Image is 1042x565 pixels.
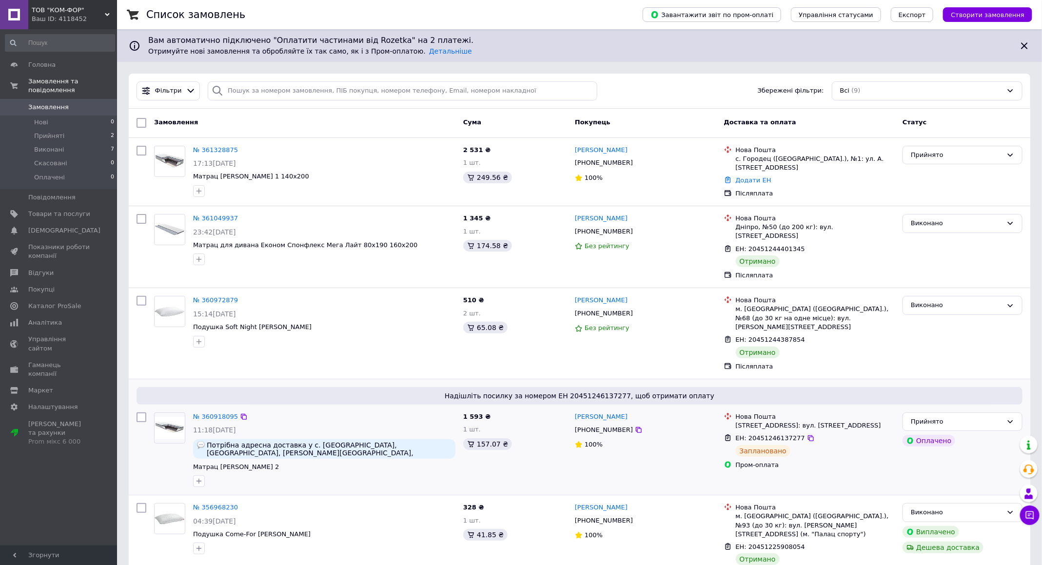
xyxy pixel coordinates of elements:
[791,7,881,22] button: Управління статусами
[5,34,115,52] input: Пошук
[903,118,927,126] span: Статус
[575,146,628,155] a: [PERSON_NAME]
[911,507,1003,518] div: Виконано
[193,173,309,180] a: Матрац [PERSON_NAME] 1 140х200
[193,228,236,236] span: 23:42[DATE]
[736,189,895,198] div: Післяплата
[911,417,1003,427] div: Прийнято
[193,463,279,470] a: Матрац [PERSON_NAME] 2
[34,145,64,154] span: Виконані
[736,214,895,223] div: Нова Пошта
[650,10,773,19] span: Завантажити звіт по пром-оплаті
[111,145,114,154] span: 7
[736,421,895,430] div: [STREET_ADDRESS]: вул. [STREET_ADDRESS]
[463,228,481,235] span: 1 шт.
[28,60,56,69] span: Головна
[575,412,628,422] a: [PERSON_NAME]
[463,146,491,154] span: 2 531 ₴
[585,324,629,331] span: Без рейтингу
[585,441,603,448] span: 100%
[193,323,312,331] span: Подушка Soft Night [PERSON_NAME]
[736,347,780,358] div: Отримано
[148,47,472,55] span: Отримуйте нові замовлення та обробляйте їх так само, як і з Пром-оплатою.
[736,445,791,457] div: Заплановано
[193,241,417,249] a: Матрац для дивана Економ Спонфлекс Мега Лайт 80x190 160х200
[911,300,1003,311] div: Виконано
[736,553,780,565] div: Отримано
[429,47,472,55] a: Детальніше
[111,132,114,140] span: 2
[573,307,635,320] div: [PHONE_NUMBER]
[724,118,796,126] span: Доставка та оплата
[736,255,780,267] div: Отримано
[463,310,481,317] span: 2 шт.
[193,310,236,318] span: 15:14[DATE]
[758,86,824,96] span: Збережені фільтри:
[463,118,481,126] span: Cума
[463,214,491,222] span: 1 345 ₴
[736,336,805,343] span: ЕН: 20451244387854
[951,11,1024,19] span: Створити замовлення
[28,226,100,235] span: [DEMOGRAPHIC_DATA]
[911,150,1003,160] div: Прийнято
[28,335,90,352] span: Управління сайтом
[573,156,635,169] div: [PHONE_NUMBER]
[28,210,90,218] span: Товари та послуги
[28,243,90,260] span: Показники роботи компанії
[28,420,90,447] span: [PERSON_NAME] та рахунки
[197,441,205,449] img: :speech_balloon:
[28,318,62,327] span: Аналітика
[736,305,895,331] div: м. [GEOGRAPHIC_DATA] ([GEOGRAPHIC_DATA].), №68 (до 30 кг на одне місце): вул. [PERSON_NAME][STREE...
[193,517,236,525] span: 04:39[DATE]
[148,35,1011,46] span: Вам автоматично підключено "Оплатити частинами від Rozetka" на 2 платежі.
[736,362,895,371] div: Післяплата
[943,7,1032,22] button: Створити замовлення
[34,132,64,140] span: Прийняті
[851,87,860,94] span: (9)
[736,434,805,442] span: ЕН: 20451246137277
[463,438,512,450] div: 157.07 ₴
[573,514,635,527] div: [PHONE_NUMBER]
[903,542,983,553] div: Дешева доставка
[28,269,54,277] span: Відгуки
[736,503,895,512] div: Нова Пошта
[463,322,508,333] div: 65.08 ₴
[193,146,238,154] a: № 361328875
[28,302,81,311] span: Каталог ProSale
[903,435,955,447] div: Оплачено
[585,174,603,181] span: 100%
[154,118,198,126] span: Замовлення
[911,218,1003,229] div: Виконано
[903,526,959,538] div: Виплачено
[573,424,635,436] div: [PHONE_NUMBER]
[463,240,512,252] div: 174.58 ₴
[193,504,238,511] a: № 356968230
[575,296,628,305] a: [PERSON_NAME]
[463,172,512,183] div: 249.56 ₴
[28,77,117,95] span: Замовлення та повідомлення
[34,173,65,182] span: Оплачені
[463,426,481,433] span: 1 шт.
[736,543,805,550] span: ЕН: 20451225908054
[28,437,90,446] div: Prom мікс 6 000
[736,461,895,469] div: Пром-оплата
[155,510,185,528] img: Фото товару
[933,11,1032,18] a: Створити замовлення
[32,6,105,15] span: ТОВ "КОМ-ФОР"
[899,11,926,19] span: Експорт
[154,296,185,327] a: Фото товару
[28,103,69,112] span: Замовлення
[736,245,805,253] span: ЕН: 20451244401345
[585,531,603,539] span: 100%
[154,214,185,245] a: Фото товару
[155,86,182,96] span: Фільтри
[193,426,236,434] span: 11:18[DATE]
[155,150,185,173] img: Фото товару
[28,386,53,395] span: Маркет
[193,530,311,538] a: Подушка Come-For [PERSON_NAME]
[643,7,781,22] button: Завантажити звіт по пром-оплаті
[463,296,484,304] span: 510 ₴
[32,15,117,23] div: Ваш ID: 4118452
